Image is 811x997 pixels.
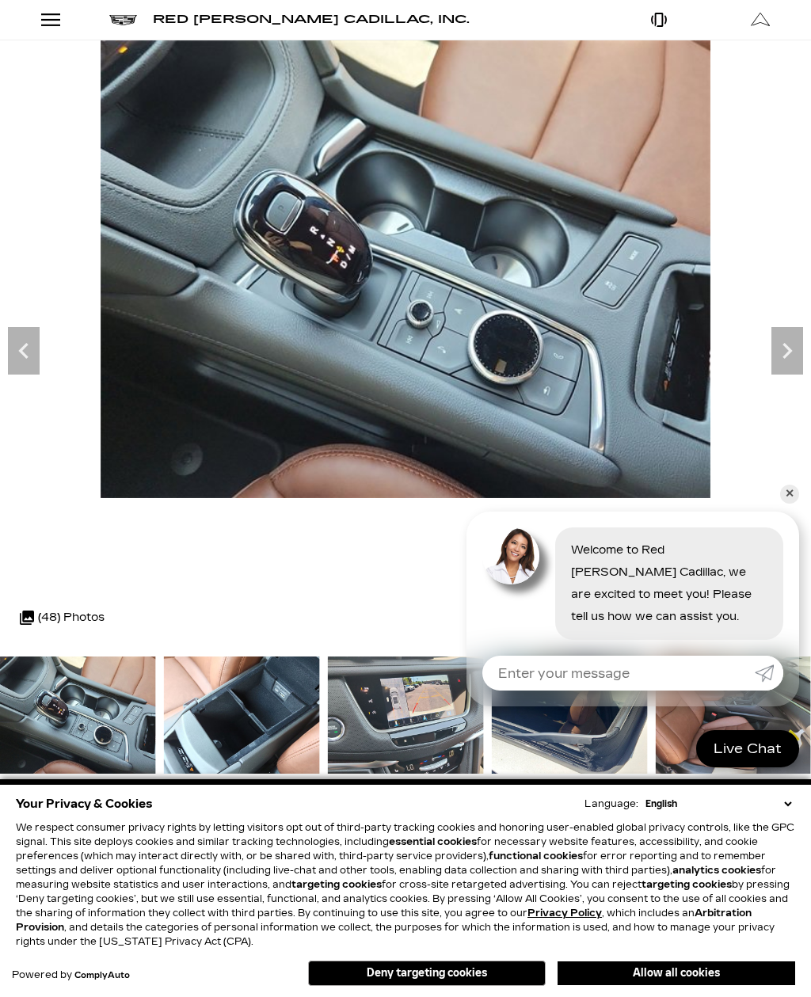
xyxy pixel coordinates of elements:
img: New 2025 Crystal White Tricoat Cadillac Sport image 27 [491,656,647,774]
button: Deny targeting cookies [308,961,546,986]
img: Cadillac logo [109,15,137,25]
a: Submit [755,656,783,691]
span: Red [PERSON_NAME] Cadillac, Inc. [153,13,470,26]
div: Previous [8,327,40,375]
div: (48) Photos [12,599,112,637]
input: Enter your message [482,656,755,691]
u: Privacy Policy [527,908,602,919]
div: Next [771,327,803,375]
div: Powered by [12,970,130,980]
a: Live Chat [696,730,799,767]
strong: analytics cookies [672,865,761,876]
strong: functional cookies [489,850,583,862]
img: New 2025 Crystal White Tricoat Cadillac Sport image 26 [328,656,484,774]
div: Welcome to Red [PERSON_NAME] Cadillac, we are excited to meet you! Please tell us how we can assi... [555,527,783,640]
a: ComplyAuto [74,971,130,980]
strong: targeting cookies [291,879,382,890]
span: Live Chat [706,740,790,758]
img: New 2025 Crystal White Tricoat Cadillac Sport image 28 [655,656,811,774]
img: New 2025 Crystal White Tricoat Cadillac Sport image 25 [164,656,320,774]
img: Agent profile photo [482,527,539,584]
p: We respect consumer privacy rights by letting visitors opt out of third-party tracking cookies an... [16,820,795,949]
a: Cadillac logo [109,14,137,25]
span: Your Privacy & Cookies [16,793,153,815]
select: Language Select [642,797,795,811]
button: Allow all cookies [558,961,795,985]
strong: essential cookies [389,836,477,847]
div: Language: [584,799,638,809]
strong: targeting cookies [642,879,732,890]
a: Red [PERSON_NAME] Cadillac, Inc. [153,14,470,25]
